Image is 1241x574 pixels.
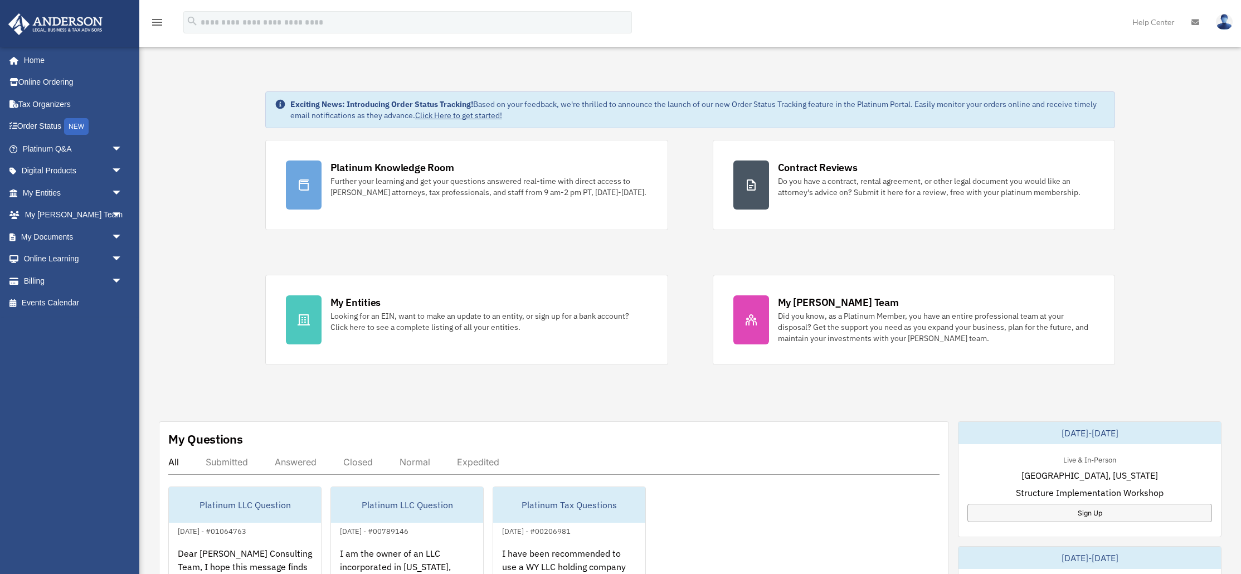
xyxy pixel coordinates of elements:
[111,248,134,271] span: arrow_drop_down
[1216,14,1233,30] img: User Pic
[8,226,139,248] a: My Documentsarrow_drop_down
[168,456,179,468] div: All
[493,487,645,523] div: Platinum Tax Questions
[111,270,134,293] span: arrow_drop_down
[8,49,134,71] a: Home
[290,99,473,109] strong: Exciting News: Introducing Order Status Tracking!
[169,524,255,536] div: [DATE] - #01064763
[111,226,134,249] span: arrow_drop_down
[111,204,134,227] span: arrow_drop_down
[493,524,580,536] div: [DATE] - #00206981
[713,275,1116,365] a: My [PERSON_NAME] Team Did you know, as a Platinum Member, you have an entire professional team at...
[958,547,1221,569] div: [DATE]-[DATE]
[8,248,139,270] a: Online Learningarrow_drop_down
[400,456,430,468] div: Normal
[150,20,164,29] a: menu
[457,456,499,468] div: Expedited
[150,16,164,29] i: menu
[111,160,134,183] span: arrow_drop_down
[8,71,139,94] a: Online Ordering
[5,13,106,35] img: Anderson Advisors Platinum Portal
[778,176,1095,198] div: Do you have a contract, rental agreement, or other legal document you would like an attorney's ad...
[265,140,668,230] a: Platinum Knowledge Room Further your learning and get your questions answered real-time with dire...
[8,160,139,182] a: Digital Productsarrow_drop_down
[331,524,417,536] div: [DATE] - #00789146
[330,160,454,174] div: Platinum Knowledge Room
[330,310,648,333] div: Looking for an EIN, want to make an update to an entity, or sign up for a bank account? Click her...
[1054,453,1125,465] div: Live & In-Person
[265,275,668,365] a: My Entities Looking for an EIN, want to make an update to an entity, or sign up for a bank accoun...
[169,487,321,523] div: Platinum LLC Question
[111,182,134,205] span: arrow_drop_down
[778,310,1095,344] div: Did you know, as a Platinum Member, you have an entire professional team at your disposal? Get th...
[8,93,139,115] a: Tax Organizers
[290,99,1106,121] div: Based on your feedback, we're thrilled to announce the launch of our new Order Status Tracking fe...
[778,160,858,174] div: Contract Reviews
[1021,469,1158,482] span: [GEOGRAPHIC_DATA], [US_STATE]
[64,118,89,135] div: NEW
[415,110,502,120] a: Click Here to get started!
[206,456,248,468] div: Submitted
[8,115,139,138] a: Order StatusNEW
[958,422,1221,444] div: [DATE]-[DATE]
[331,487,483,523] div: Platinum LLC Question
[8,138,139,160] a: Platinum Q&Aarrow_drop_down
[778,295,899,309] div: My [PERSON_NAME] Team
[343,456,373,468] div: Closed
[168,431,243,447] div: My Questions
[275,456,317,468] div: Answered
[186,15,198,27] i: search
[8,292,139,314] a: Events Calendar
[111,138,134,160] span: arrow_drop_down
[967,504,1212,522] a: Sign Up
[713,140,1116,230] a: Contract Reviews Do you have a contract, rental agreement, or other legal document you would like...
[330,295,381,309] div: My Entities
[8,270,139,292] a: Billingarrow_drop_down
[8,204,139,226] a: My [PERSON_NAME] Teamarrow_drop_down
[1016,486,1164,499] span: Structure Implementation Workshop
[8,182,139,204] a: My Entitiesarrow_drop_down
[330,176,648,198] div: Further your learning and get your questions answered real-time with direct access to [PERSON_NAM...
